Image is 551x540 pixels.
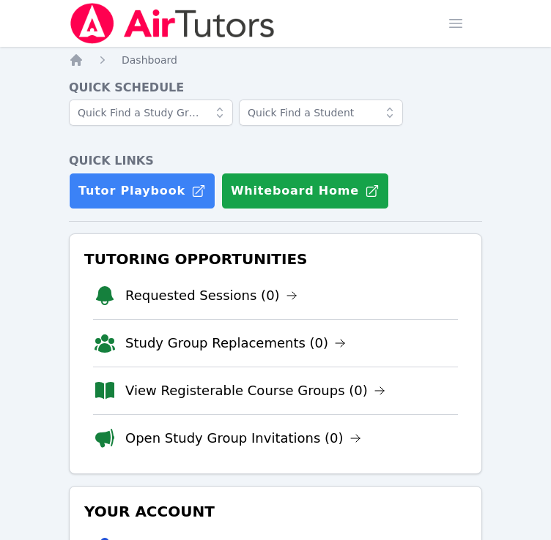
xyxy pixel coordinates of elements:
[125,333,346,353] a: Study Group Replacements (0)
[81,246,470,272] h3: Tutoring Opportunities
[69,100,233,126] input: Quick Find a Study Group
[81,498,470,525] h3: Your Account
[122,54,177,66] span: Dashboard
[221,173,389,209] button: Whiteboard Home
[69,3,276,44] img: Air Tutors
[69,79,482,97] h4: Quick Schedule
[239,100,403,126] input: Quick Find a Student
[125,380,385,401] a: View Registerable Course Groups (0)
[69,53,482,67] nav: Breadcrumb
[125,285,297,306] a: Requested Sessions (0)
[69,173,215,209] a: Tutor Playbook
[69,152,482,170] h4: Quick Links
[125,428,361,449] a: Open Study Group Invitations (0)
[122,53,177,67] a: Dashboard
